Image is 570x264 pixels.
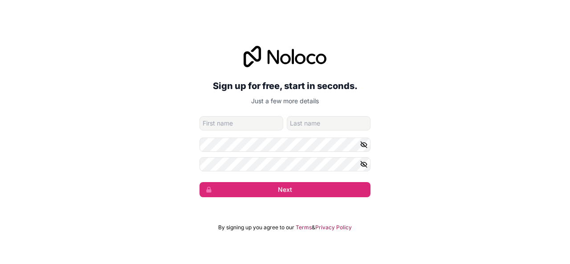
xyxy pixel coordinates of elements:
input: family-name [287,116,370,130]
button: Next [199,182,370,197]
input: Confirm password [199,157,370,171]
a: Privacy Policy [315,224,352,231]
span: & [312,224,315,231]
input: given-name [199,116,283,130]
p: Just a few more details [199,97,370,106]
span: By signing up you agree to our [218,224,294,231]
input: Password [199,138,370,152]
a: Terms [296,224,312,231]
h2: Sign up for free, start in seconds. [199,78,370,94]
